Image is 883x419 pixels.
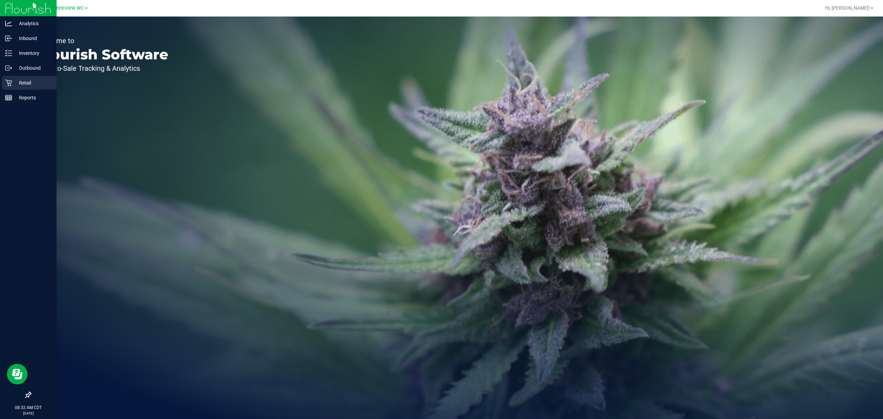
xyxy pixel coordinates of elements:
[3,405,53,411] p: 08:32 AM CDT
[5,79,12,86] inline-svg: Retail
[12,64,53,72] p: Outbound
[37,65,168,72] p: Seed-to-Sale Tracking & Analytics
[12,79,53,87] p: Retail
[37,48,168,61] p: Flourish Software
[5,20,12,27] inline-svg: Analytics
[53,5,84,11] span: Crestview WC
[12,94,53,102] p: Reports
[7,364,28,384] iframe: Resource center
[37,37,168,44] p: Welcome to
[3,411,53,416] p: [DATE]
[12,49,53,57] p: Inventory
[12,19,53,28] p: Analytics
[5,65,12,71] inline-svg: Outbound
[825,5,870,11] span: Hi, [PERSON_NAME]!
[5,94,12,101] inline-svg: Reports
[5,50,12,57] inline-svg: Inventory
[12,34,53,42] p: Inbound
[5,35,12,42] inline-svg: Inbound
